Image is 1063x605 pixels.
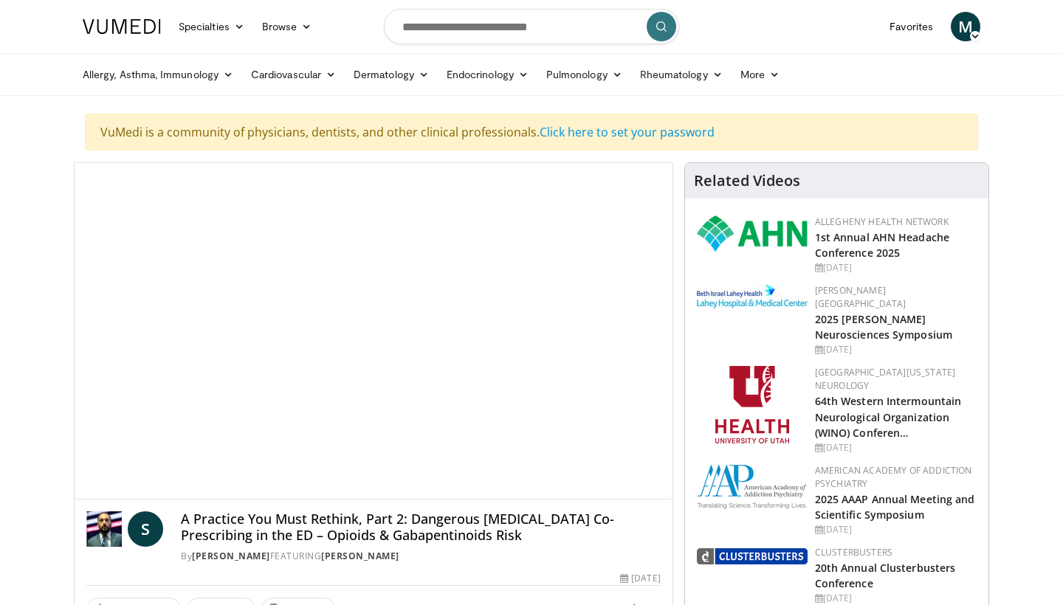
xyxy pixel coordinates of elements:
[128,511,163,547] a: S
[697,464,808,509] img: f7c290de-70ae-47e0-9ae1-04035161c232.png.150x105_q85_autocrop_double_scale_upscale_version-0.2.png
[321,550,399,562] a: [PERSON_NAME]
[815,230,949,260] a: 1st Annual AHN Headache Conference 2025
[74,60,242,89] a: Allergy, Asthma, Immunology
[192,550,270,562] a: [PERSON_NAME]
[815,284,907,310] a: [PERSON_NAME][GEOGRAPHIC_DATA]
[697,548,808,564] img: d3be30b6-fe2b-4f13-a5b4-eba975d75fdd.png.150x105_q85_autocrop_double_scale_upscale_version-0.2.png
[815,261,977,274] div: [DATE]
[815,464,972,490] a: American Academy of Addiction Psychiatry
[951,12,980,41] a: M
[384,9,679,44] input: Search topics, interventions
[86,511,122,547] img: Dr. Sergey Motov
[253,12,321,41] a: Browse
[815,561,956,590] a: 20th Annual Clusterbusters Conference
[815,343,977,356] div: [DATE]
[697,215,808,252] img: 628ffacf-ddeb-4409-8647-b4d1102df243.png.150x105_q85_autocrop_double_scale_upscale_version-0.2.png
[815,492,975,522] a: 2025 AAAP Annual Meeting and Scientific Symposium
[345,60,438,89] a: Dermatology
[181,550,660,563] div: By FEATURING
[83,19,161,34] img: VuMedi Logo
[815,523,977,536] div: [DATE]
[620,572,660,585] div: [DATE]
[537,60,631,89] a: Pulmonology
[170,12,253,41] a: Specialties
[242,60,345,89] a: Cardiovascular
[715,366,789,443] img: f6362829-b0a3-407d-a044-59546adfd345.png.150x105_q85_autocrop_double_scale_upscale_version-0.2.png
[438,60,537,89] a: Endocrinology
[181,511,660,543] h4: A Practice You Must Rethink, Part 2: Dangerous [MEDICAL_DATA] Co-Prescribing in the ED – Opioids ...
[694,172,800,190] h4: Related Videos
[815,215,949,228] a: Allegheny Health Network
[697,284,808,308] img: e7977282-282c-4444-820d-7cc2733560fd.jpg.150x105_q85_autocrop_double_scale_upscale_version-0.2.jpg
[815,394,962,439] a: 64th Western Intermountain Neurological Organization (WINO) Conferen…
[85,114,978,151] div: VuMedi is a community of physicians, dentists, and other clinical professionals.
[631,60,732,89] a: Rheumatology
[815,366,956,392] a: [GEOGRAPHIC_DATA][US_STATE] Neurology
[540,124,715,140] a: Click here to set your password
[75,163,672,499] video-js: Video Player
[815,441,977,454] div: [DATE]
[815,592,977,605] div: [DATE]
[815,312,952,342] a: 2025 [PERSON_NAME] Neurosciences Symposium
[732,60,788,89] a: More
[815,546,892,559] a: Clusterbusters
[881,12,942,41] a: Favorites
